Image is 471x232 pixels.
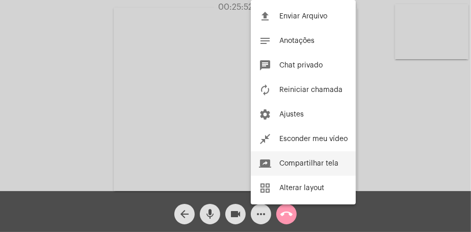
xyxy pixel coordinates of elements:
mat-icon: notes [259,35,271,47]
mat-icon: file_upload [259,10,271,22]
span: Esconder meu vídeo [279,135,348,143]
mat-icon: close_fullscreen [259,133,271,145]
span: Chat privado [279,62,323,69]
span: Ajustes [279,111,304,118]
span: Compartilhar tela [279,160,338,167]
mat-icon: screen_share [259,157,271,170]
span: Alterar layout [279,184,324,192]
mat-icon: grid_view [259,182,271,194]
mat-icon: chat [259,59,271,72]
span: Anotações [279,37,315,44]
span: Enviar Arquivo [279,13,327,20]
span: Reiniciar chamada [279,86,343,94]
mat-icon: autorenew [259,84,271,96]
mat-icon: settings [259,108,271,121]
